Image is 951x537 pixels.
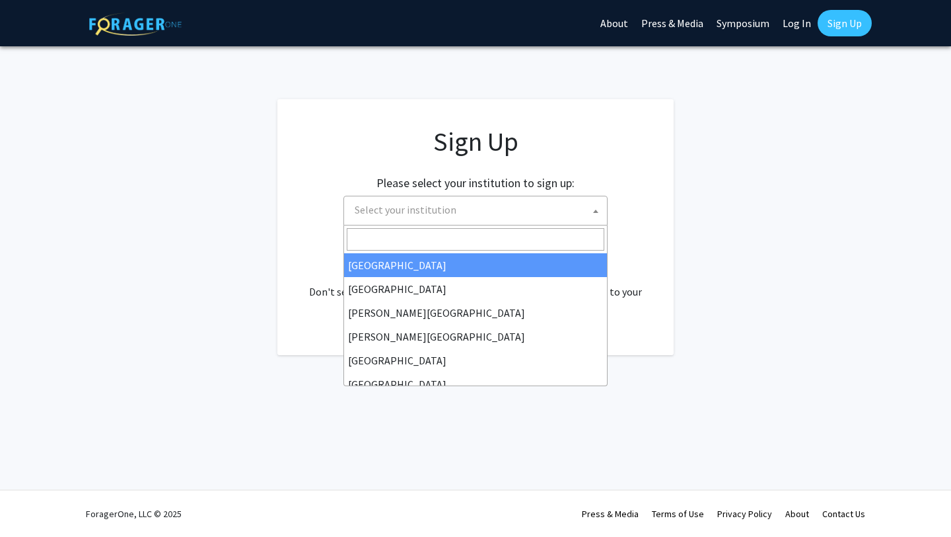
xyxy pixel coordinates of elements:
span: Select your institution [355,203,456,216]
a: Privacy Policy [717,508,772,520]
div: Already have an account? . Don't see your institution? about bringing ForagerOne to your institut... [304,252,647,315]
a: About [785,508,809,520]
li: [PERSON_NAME][GEOGRAPHIC_DATA] [344,325,607,349]
a: Sign Up [818,10,872,36]
a: Contact Us [822,508,865,520]
a: Press & Media [582,508,639,520]
li: [PERSON_NAME][GEOGRAPHIC_DATA] [344,301,607,325]
li: [GEOGRAPHIC_DATA] [344,277,607,301]
li: [GEOGRAPHIC_DATA] [344,253,607,277]
li: [GEOGRAPHIC_DATA] [344,349,607,372]
h1: Sign Up [304,126,647,157]
h2: Please select your institution to sign up: [376,176,575,190]
li: [GEOGRAPHIC_DATA] [344,372,607,396]
span: Select your institution [349,196,607,224]
a: Terms of Use [652,508,704,520]
input: Search [347,228,604,251]
img: ForagerOne Logo [89,13,182,36]
span: Select your institution [343,196,608,226]
div: ForagerOne, LLC © 2025 [86,491,182,537]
